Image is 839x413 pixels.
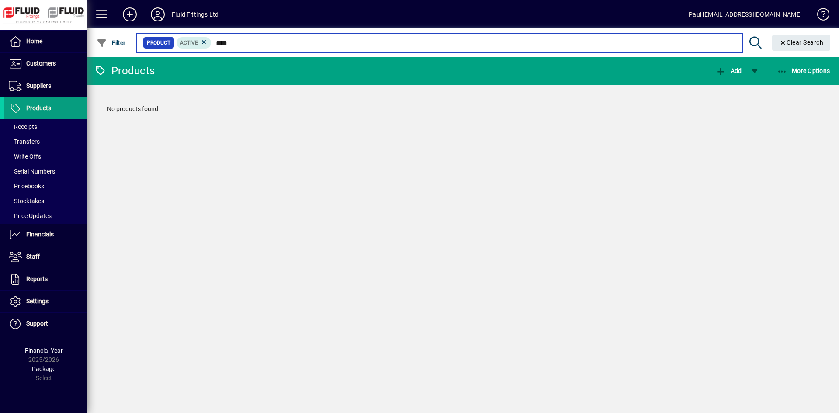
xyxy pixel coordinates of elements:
a: Stocktakes [4,194,87,208]
span: Suppliers [26,82,51,89]
button: Add [116,7,144,22]
div: Products [94,64,155,78]
span: Filter [97,39,126,46]
button: More Options [775,63,832,79]
span: More Options [777,67,830,74]
a: Support [4,313,87,335]
span: Financials [26,231,54,238]
span: Receipts [9,123,37,130]
span: Customers [26,60,56,67]
a: Price Updates [4,208,87,223]
button: Clear [772,35,831,51]
span: Staff [26,253,40,260]
a: Receipts [4,119,87,134]
a: Transfers [4,134,87,149]
div: Paul [EMAIL_ADDRESS][DOMAIN_NAME] [689,7,802,21]
mat-chip: Activation Status: Active [177,37,211,49]
a: Serial Numbers [4,164,87,179]
span: Support [26,320,48,327]
div: Fluid Fittings Ltd [172,7,218,21]
div: No products found [98,96,828,122]
span: Products [26,104,51,111]
a: Home [4,31,87,52]
span: Package [32,365,55,372]
a: Staff [4,246,87,268]
a: Reports [4,268,87,290]
span: Financial Year [25,347,63,354]
span: Pricebooks [9,183,44,190]
button: Profile [144,7,172,22]
a: Write Offs [4,149,87,164]
span: Clear Search [779,39,824,46]
span: Reports [26,275,48,282]
span: Product [147,38,170,47]
button: Filter [94,35,128,51]
span: Transfers [9,138,40,145]
span: Write Offs [9,153,41,160]
a: Pricebooks [4,179,87,194]
a: Suppliers [4,75,87,97]
a: Settings [4,291,87,312]
a: Customers [4,53,87,75]
a: Knowledge Base [811,2,828,30]
span: Price Updates [9,212,52,219]
a: Financials [4,224,87,246]
span: Settings [26,298,49,305]
span: Serial Numbers [9,168,55,175]
button: Add [713,63,744,79]
span: Add [715,67,742,74]
span: Active [180,40,198,46]
span: Home [26,38,42,45]
span: Stocktakes [9,198,44,205]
